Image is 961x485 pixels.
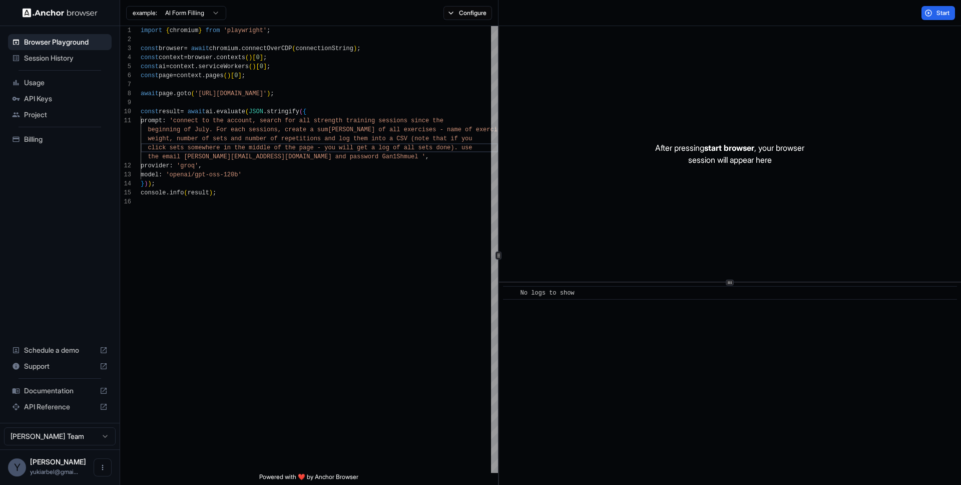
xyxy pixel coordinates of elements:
span: prompt [141,117,162,124]
span: weight, number of sets and number of repetitions a [148,135,328,142]
div: Session History [8,50,112,66]
span: ; [152,180,155,187]
span: model [141,171,159,178]
div: Documentation [8,383,112,399]
span: ( [245,54,249,61]
span: , [425,153,429,160]
span: chromium [209,45,238,52]
div: Billing [8,131,112,147]
span: ) [252,63,256,70]
span: ( [249,63,252,70]
span: [ [252,54,256,61]
span: Project [24,110,108,120]
span: { [303,108,306,115]
span: ( [292,45,296,52]
span: ) [249,54,252,61]
div: Usage [8,75,112,91]
span: } [198,27,202,34]
span: ) [353,45,357,52]
div: 14 [120,179,131,188]
div: 11 [120,116,131,125]
div: 2 [120,35,131,44]
span: ) [209,189,213,196]
span: . [263,108,267,115]
span: Start [936,9,950,17]
span: the email [PERSON_NAME][EMAIL_ADDRESS][DOMAIN_NAME] and password Gan1Shm [148,153,407,160]
span: provider [141,162,170,169]
span: await [191,45,209,52]
span: ( [299,108,303,115]
span: result [159,108,180,115]
img: Anchor Logo [23,8,98,18]
span: . [213,54,216,61]
span: const [141,54,159,61]
span: . [173,90,177,97]
span: chromium [170,27,199,34]
span: browser [159,45,184,52]
span: info [170,189,184,196]
span: import [141,27,162,34]
span: example: [133,9,157,17]
span: ( [224,72,227,79]
div: 6 [120,71,131,80]
span: context [177,72,202,79]
span: [PERSON_NAME] of all exercises - name of exercise, [328,126,508,133]
span: ; [263,54,267,61]
span: { [166,27,169,34]
div: 12 [120,161,131,170]
span: Powered with ❤️ by Anchor Browser [259,473,358,485]
span: JSON [249,108,263,115]
span: 0 [260,63,263,70]
span: 0 [256,54,259,61]
span: : [159,171,162,178]
div: 15 [120,188,131,197]
div: Browser Playground [8,34,112,50]
span: ] [260,54,263,61]
span: = [184,54,187,61]
span: , [198,162,202,169]
span: = [173,72,177,79]
span: 'openai/gpt-oss-120b' [166,171,241,178]
span: 0 [234,72,238,79]
span: . [238,45,241,52]
span: nd log them into a CSV (note that if you [328,135,472,142]
span: ; [270,90,274,97]
span: await [141,90,159,97]
button: Configure [443,6,492,20]
span: console [141,189,166,196]
span: raining sessions since the [350,117,443,124]
div: 10 [120,107,131,116]
span: [ [256,63,259,70]
span: ) [227,72,231,79]
span: uel ' [407,153,425,160]
div: API Reference [8,399,112,415]
span: connectOverCDP [242,45,292,52]
div: 1 [120,26,131,35]
span: ai [159,63,166,70]
span: 'groq' [177,162,198,169]
span: page [159,90,173,97]
div: 4 [120,53,131,62]
span: ; [213,189,216,196]
span: from [206,27,220,34]
span: start browser [704,143,754,153]
div: Project [8,107,112,123]
span: No logs to show [521,290,575,297]
span: ) [148,180,151,187]
div: Y [8,458,26,476]
span: goto [177,90,191,97]
span: contexts [216,54,245,61]
span: . [166,189,169,196]
span: await [188,108,206,115]
span: browser [188,54,213,61]
button: Open menu [94,458,112,476]
div: Support [8,358,112,374]
span: click sets somewhere in the middle of the page - y [148,144,328,151]
span: 'connect to the account, search for all strength t [170,117,350,124]
span: : [162,117,166,124]
span: evaluate [216,108,245,115]
span: pages [206,72,224,79]
span: stringify [267,108,299,115]
span: serviceWorkers [198,63,249,70]
div: 8 [120,89,131,98]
